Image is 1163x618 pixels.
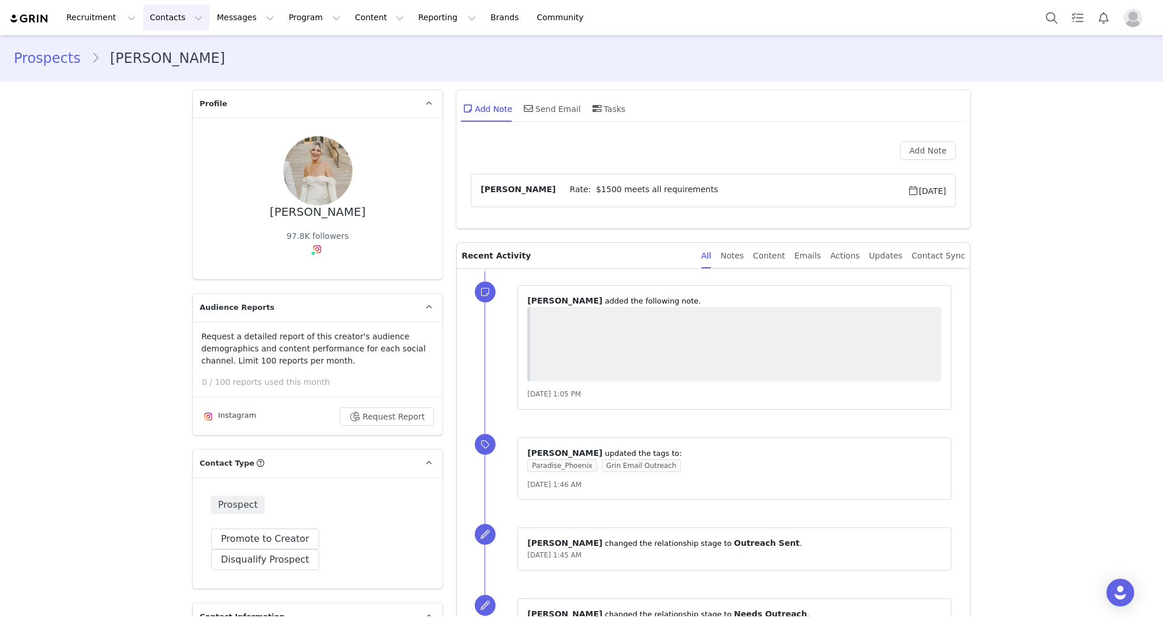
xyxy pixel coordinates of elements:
div: 97.8K followers [287,230,349,242]
div: Notes [721,243,744,269]
span: Prospect [211,496,265,514]
p: ⁨ ⁩ updated the tags to: [527,447,941,459]
span: [DATE] 1:46 AM [527,481,581,489]
button: Search [1039,5,1064,31]
span: [PERSON_NAME] [527,296,602,305]
img: instagram.svg [313,245,322,254]
div: Instagram [201,410,256,424]
div: Updates [869,243,902,269]
span: Contact Type [200,458,254,469]
button: Promote to Creator [211,529,319,549]
button: Notifications [1091,5,1116,31]
button: Messages [210,5,281,31]
span: Rate: $1500 meets all requirements [556,183,907,197]
div: Open Intercom Messenger [1106,579,1134,606]
span: Paradise_Phoenix [527,459,597,472]
p: 0 / 100 reports used this month [202,376,442,388]
div: All [701,243,711,269]
p: Request a detailed report of this creator's audience demographics and content performance for eac... [201,331,434,367]
span: Outreach Sent [734,538,800,548]
button: Profile [1117,9,1154,27]
span: [PERSON_NAME] [527,448,602,458]
button: Recruitment [59,5,142,31]
button: Reporting [411,5,483,31]
a: Brands [483,5,529,31]
a: Community [530,5,596,31]
div: [PERSON_NAME] [270,205,366,219]
div: Add Note [461,95,512,122]
span: [PERSON_NAME] [481,183,556,197]
button: Content [348,5,411,31]
img: 8351eeba-4453-4c5d-80ec-44b2b68dafc7--s.jpg [283,136,352,205]
span: Grin Email Outreach [602,459,681,472]
img: grin logo [9,13,50,24]
div: Tasks [590,95,626,122]
span: [DATE] 1:05 PM [527,390,581,398]
button: Add Note [900,141,956,160]
p: Recent Activity [462,243,692,268]
img: placeholder-profile.jpg [1124,9,1142,27]
span: Profile [200,98,227,110]
button: Disqualify Prospect [211,549,319,570]
a: Prospects [14,48,91,69]
span: [DATE] [907,183,946,197]
a: Tasks [1065,5,1090,31]
button: Program [282,5,347,31]
p: ⁨ ⁩ ⁨added⁩ the following note. [527,295,941,307]
span: Audience Reports [200,302,275,313]
p: ⁨ ⁩ changed the ⁨relationship⁩ stage to ⁨ ⁩. [527,537,941,549]
span: [DATE] 1:45 AM [527,551,581,559]
div: Actions [830,243,860,269]
div: Contact Sync [911,243,965,269]
span: [PERSON_NAME] [527,538,602,548]
button: Contacts [143,5,209,31]
div: Send Email [522,95,581,122]
div: Content [753,243,785,269]
div: Emails [794,243,821,269]
button: Request Report [340,407,434,426]
img: instagram.svg [204,412,213,421]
